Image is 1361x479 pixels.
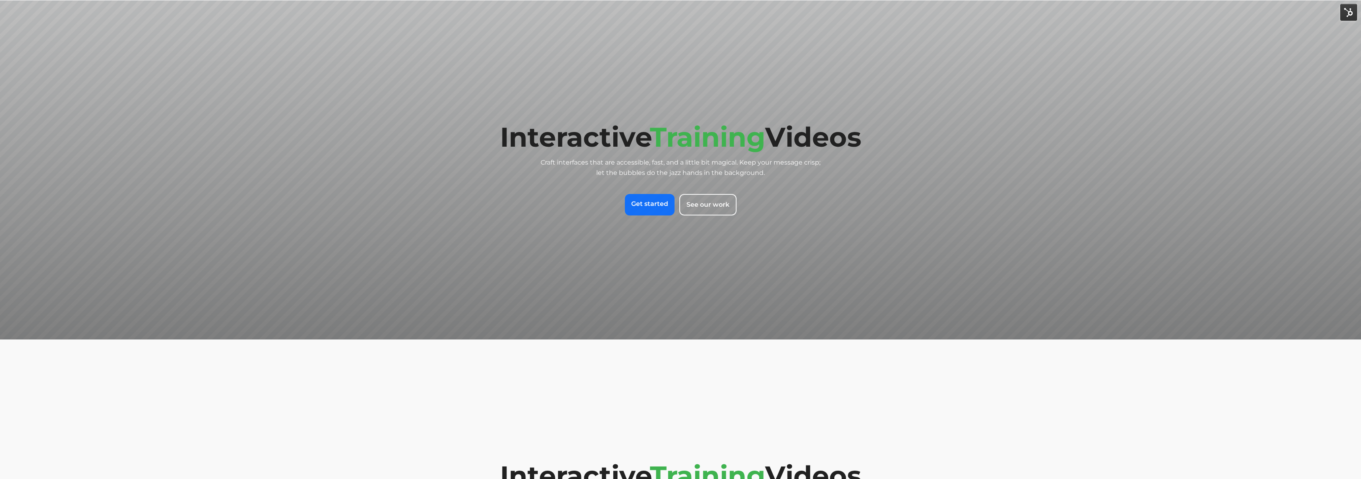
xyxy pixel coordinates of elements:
a: Get started [625,194,675,215]
img: HubSpot Tools Menu Toggle [1340,4,1357,21]
span: Training [650,120,765,153]
p: Craft interfaces that are accessible, fast, and a little bit magical. Keep your message crisp; le... [539,157,823,178]
a: See our work [679,194,737,215]
span: Interactive Videos [500,120,861,153]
